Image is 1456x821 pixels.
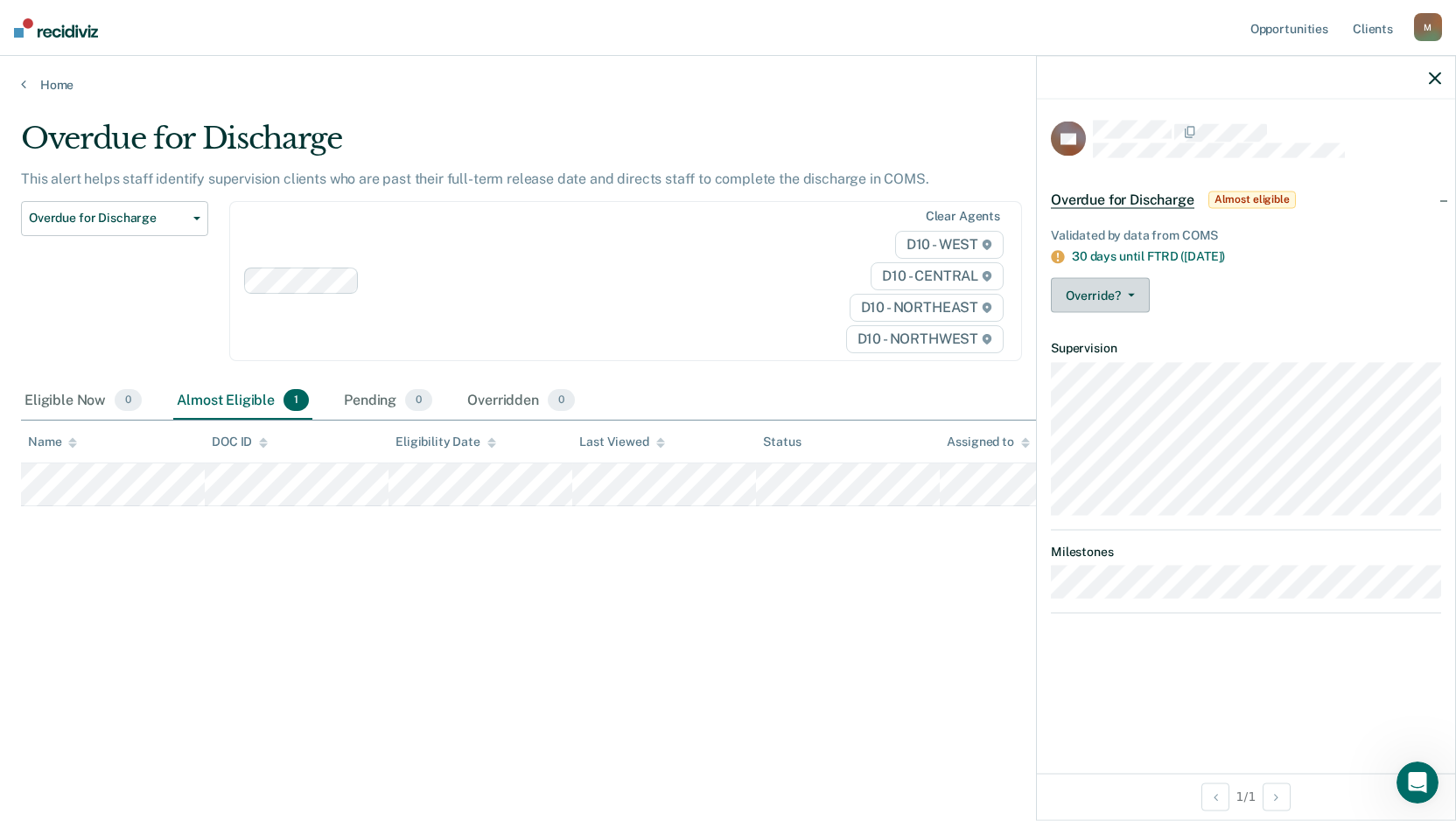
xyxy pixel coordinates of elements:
div: Status [763,435,801,449]
span: 0 [115,389,142,412]
div: Clear agents [926,209,1000,224]
span: 0 [548,389,575,412]
div: Last Viewed [579,435,664,449]
span: Almost eligible [1208,191,1296,208]
button: Override? [1051,278,1150,313]
iframe: Intercom live chat [1396,762,1438,804]
div: Eligible Now [21,382,145,421]
p: This alert helps staff identify supervision clients who are past their full-term release date and... [21,170,929,187]
img: Recidiviz [14,18,98,38]
span: D10 - NORTHWEST [846,325,1004,353]
span: Overdue for Discharge [29,211,186,226]
button: Next Opportunity [1263,783,1291,811]
dt: Supervision [1051,341,1441,356]
a: Home [21,77,1435,93]
div: DOC ID [212,435,268,449]
div: Overdue for Discharge [21,121,1113,170]
div: Overridden [464,382,578,421]
span: D10 - CENTRAL [871,262,1004,290]
div: Overdue for DischargeAlmost eligible [1037,171,1455,227]
span: 1 [283,389,309,412]
button: Previous Opportunity [1201,783,1229,811]
div: Validated by data from COMS [1051,227,1441,242]
span: D10 - WEST [895,231,1004,259]
dt: Milestones [1051,544,1441,559]
div: 1 / 1 [1037,773,1455,819]
div: M [1414,13,1442,41]
div: 30 days until FTRD ([DATE]) [1072,249,1441,264]
span: D10 - NORTHEAST [850,294,1004,322]
div: Name [28,435,77,449]
div: Assigned to [947,435,1029,449]
span: Overdue for Discharge [1051,191,1194,208]
div: Pending [340,382,436,421]
div: Eligibility Date [395,435,496,449]
div: Almost Eligible [173,382,312,421]
span: 0 [405,389,432,412]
